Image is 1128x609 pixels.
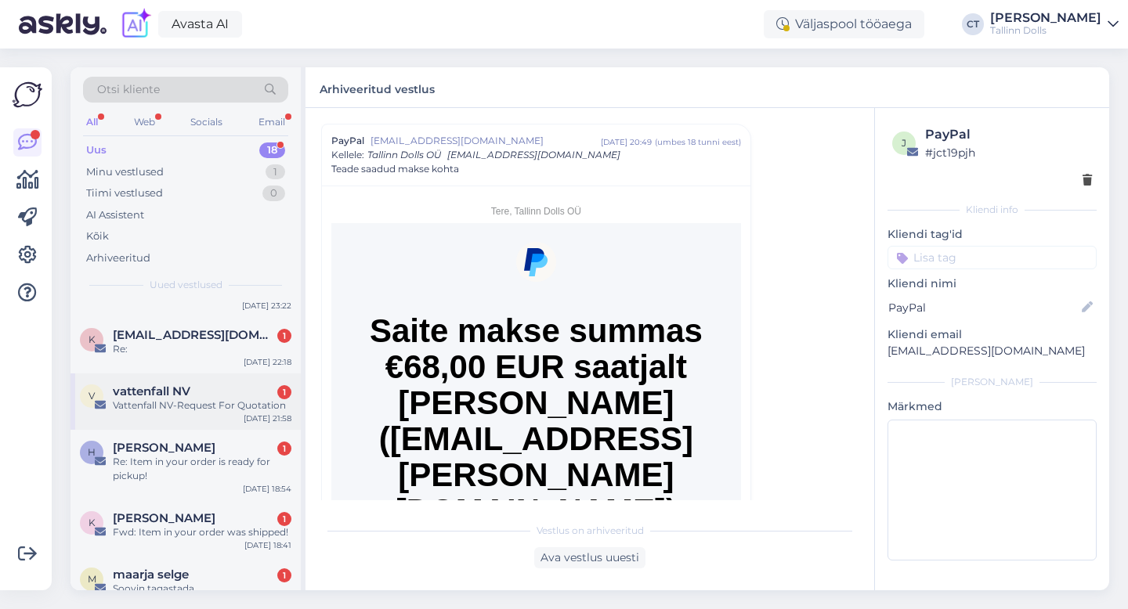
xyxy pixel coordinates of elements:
[655,136,741,148] div: ( umbes 18 tunni eest )
[367,149,441,160] span: Tallinn Dolls OÜ
[86,207,144,223] div: AI Assistent
[534,547,645,568] div: Ava vestlus uuesti
[601,136,652,148] div: [DATE] 20:49
[259,142,285,158] div: 18
[88,446,96,458] span: H
[990,12,1101,24] div: [PERSON_NAME]
[371,134,601,148] span: [EMAIL_ADDRESS][DOMAIN_NAME]
[113,328,276,342] span: kretekene@gmail.com
[89,390,95,402] span: v
[244,539,291,551] div: [DATE] 18:41
[888,375,1097,389] div: [PERSON_NAME]
[888,246,1097,269] input: Lisa tag
[113,568,189,582] span: maarja selge
[86,229,109,244] div: Kõik
[447,149,620,160] span: [EMAIL_ADDRESS][DOMAIN_NAME]
[86,164,164,180] div: Minu vestlused
[89,517,96,528] span: K
[244,356,291,368] div: [DATE] 22:18
[244,413,291,424] div: [DATE] 21:58
[262,186,285,201] div: 0
[888,398,1097,415] p: Märkmed
[113,511,215,525] span: Kristi Kulu
[888,276,1097,292] p: Kliendi nimi
[255,112,288,132] div: Email
[277,512,291,526] div: 1
[113,342,291,356] div: Re:
[902,137,906,149] span: j
[83,112,101,132] div: All
[86,142,107,158] div: Uus
[150,278,222,292] span: Uued vestlused
[888,326,1097,343] p: Kliendi email
[320,77,435,98] label: Arhiveeritud vestlus
[187,112,226,132] div: Socials
[277,441,291,456] div: 1
[86,250,150,266] div: Arhiveeritud
[158,11,242,38] a: Avasta AI
[491,206,581,217] span: Tere, Tallinn Dolls OÜ
[888,203,1097,217] div: Kliendi info
[888,343,1097,359] p: [EMAIL_ADDRESS][DOMAIN_NAME]
[243,483,291,495] div: [DATE] 18:54
[888,226,1097,243] p: Kliendi tag'id
[331,149,364,160] span: Kellele :
[86,186,163,201] div: Tiimi vestlused
[119,8,152,41] img: explore-ai
[370,312,703,529] span: Saite makse summas €68,00 EUR saatjalt [PERSON_NAME]([EMAIL_ADDRESS][PERSON_NAME][DOMAIN_NAME])
[242,300,291,312] div: [DATE] 23:22
[266,164,285,180] div: 1
[925,125,1092,144] div: PayPal
[89,333,96,345] span: k
[516,242,556,282] img: PayPal
[131,112,158,132] div: Web
[764,10,924,38] div: Väljaspool tööaega
[537,524,644,538] span: Vestlus on arhiveeritud
[990,24,1101,37] div: Tallinn Dolls
[277,568,291,582] div: 1
[113,398,291,413] div: Vattenfall NV-Request For Quotation
[113,582,291,596] div: Soovin tagastada
[277,329,291,343] div: 1
[13,80,42,110] img: Askly Logo
[331,134,364,148] span: PayPal
[990,12,1119,37] a: [PERSON_NAME]Tallinn Dolls
[113,384,190,398] span: vattenfall NV
[113,441,215,455] span: Heleriin Jarvik
[97,81,160,98] span: Otsi kliente
[925,144,1092,161] div: # jct19pjh
[962,13,984,35] div: CT
[88,573,96,585] span: m
[331,162,459,176] span: Teade saadud makse kohta
[888,299,1079,316] input: Lisa nimi
[113,455,291,483] div: Re: Item in your order is ready for pickup!
[277,385,291,399] div: 1
[113,525,291,539] div: Fwd: Item in your order was shipped!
